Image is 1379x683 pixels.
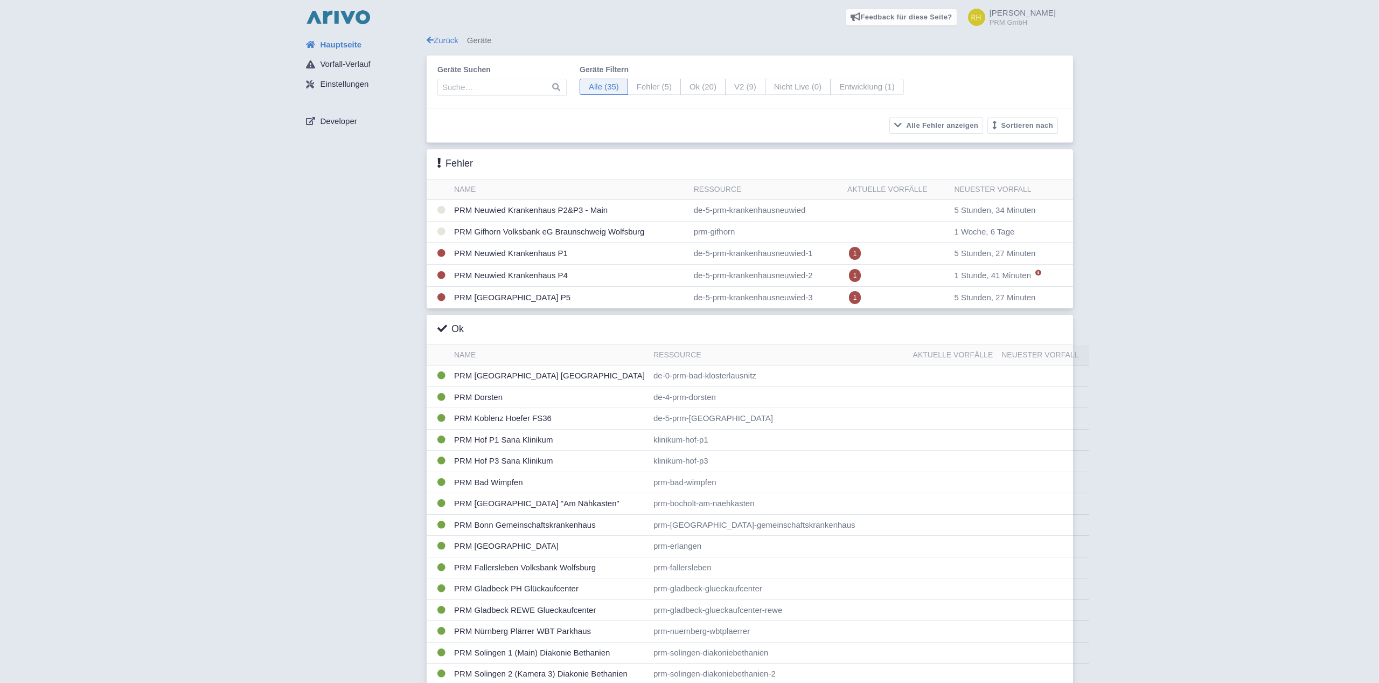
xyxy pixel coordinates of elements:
td: PRM Neuwied Krankenhaus P4 [450,265,689,287]
a: Hauptseite [297,35,427,55]
span: 1 Woche, 6 Tage [954,227,1014,236]
th: Aktuelle Vorfälle [843,180,950,200]
label: Geräte filtern [580,64,904,75]
span: 1 [849,291,861,304]
td: prm-gladbeck-glueckaufcenter [649,578,909,600]
th: Name [450,345,649,365]
td: PRM Bad Wimpfen [450,472,649,493]
th: Name [450,180,689,200]
span: 1 [849,247,861,260]
h3: Fehler [437,158,473,170]
span: Einstellungen [320,78,368,91]
td: prm-[GEOGRAPHIC_DATA]-gemeinschaftskrankenhaus [649,514,909,536]
a: [PERSON_NAME] PRM GmbH [962,9,1056,26]
td: PRM Gladbeck REWE Glueckaufcenter [450,599,649,621]
td: klinikum-hof-p3 [649,451,909,472]
td: PRM Hof P1 Sana Klinikum [450,429,649,451]
th: Neuester Vorfall [997,345,1089,365]
input: Suche… [437,79,567,96]
span: 5 Stunden, 27 Minuten [954,293,1035,302]
td: PRM [GEOGRAPHIC_DATA] P5 [450,287,689,309]
span: 1 [849,269,861,282]
span: Hauptseite [320,39,361,51]
a: Developer [297,111,427,132]
td: de-0-prm-bad-klosterlausnitz [649,365,909,387]
h3: Ok [437,323,464,335]
td: PRM [GEOGRAPHIC_DATA] "Am Nähkasten" [450,493,649,515]
td: de-5-prm-krankenhausneuwied-1 [689,243,843,265]
td: PRM Fallersleben Volksbank Wolfsburg [450,557,649,578]
span: 5 Stunden, 34 Minuten [954,205,1035,215]
small: PRM GmbH [990,19,1056,26]
th: Ressource [649,345,909,365]
label: Geräte suchen [437,64,567,75]
th: Aktuelle Vorfälle [909,345,998,365]
span: V2 (9) [725,79,765,95]
td: PRM Neuwied Krankenhaus P2&P3 - Main [450,200,689,222]
span: 5 Stunden, 27 Minuten [954,249,1035,258]
td: prm-nuernberg-wbtplaerrer [649,621,909,643]
span: Developer [320,115,357,128]
th: Neuester Vorfall [950,180,1073,200]
td: de-5-prm-[GEOGRAPHIC_DATA] [649,408,909,430]
td: PRM [GEOGRAPHIC_DATA] [450,536,649,557]
span: Entwicklung (1) [830,79,904,95]
span: Ok (20) [680,79,726,95]
td: PRM Hof P3 Sana Klinikum [450,451,649,472]
span: [PERSON_NAME] [990,8,1056,17]
td: prm-fallersleben [649,557,909,578]
div: Geräte [427,35,1073,47]
td: prm-gladbeck-glueckaufcenter-rewe [649,599,909,621]
span: Nicht Live (0) [765,79,831,95]
span: Alle (35) [580,79,628,95]
td: klinikum-hof-p1 [649,429,909,451]
span: Fehler (5) [628,79,681,95]
td: PRM Nürnberg Plärrer WBT Parkhaus [450,621,649,643]
td: de-4-prm-dorsten [649,387,909,408]
a: Einstellungen [297,74,427,95]
img: logo [304,9,373,26]
td: de-5-prm-krankenhausneuwied [689,200,843,222]
td: PRM Koblenz Hoefer FS36 [450,408,649,430]
td: PRM Dorsten [450,387,649,408]
td: prm-bad-wimpfen [649,472,909,493]
td: PRM Gladbeck PH Glückaufcenter [450,578,649,600]
a: Feedback für diese Seite? [846,9,957,26]
td: prm-erlangen [649,536,909,557]
td: PRM Neuwied Krankenhaus P1 [450,243,689,265]
a: Vorfall-Verlauf [297,54,427,75]
span: Vorfall-Verlauf [320,58,370,71]
td: de-5-prm-krankenhausneuwied-2 [689,265,843,287]
a: Zurück [427,36,458,45]
td: PRM [GEOGRAPHIC_DATA] [GEOGRAPHIC_DATA] [450,365,649,387]
td: PRM Gifhorn Volksbank eG Braunschweig Wolfsburg [450,221,689,243]
span: 1 Stunde, 41 Minuten [954,271,1031,280]
th: Ressource [689,180,843,200]
button: Alle Fehler anzeigen [889,117,983,134]
td: prm-bocholt-am-naehkasten [649,493,909,515]
td: prm-gifhorn [689,221,843,243]
td: de-5-prm-krankenhausneuwied-3 [689,287,843,309]
td: prm-solingen-diakoniebethanien [649,642,909,664]
button: Sortieren nach [987,117,1058,134]
td: PRM Solingen 1 (Main) Diakonie Bethanien [450,642,649,664]
td: PRM Bonn Gemeinschaftskrankenhaus [450,514,649,536]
